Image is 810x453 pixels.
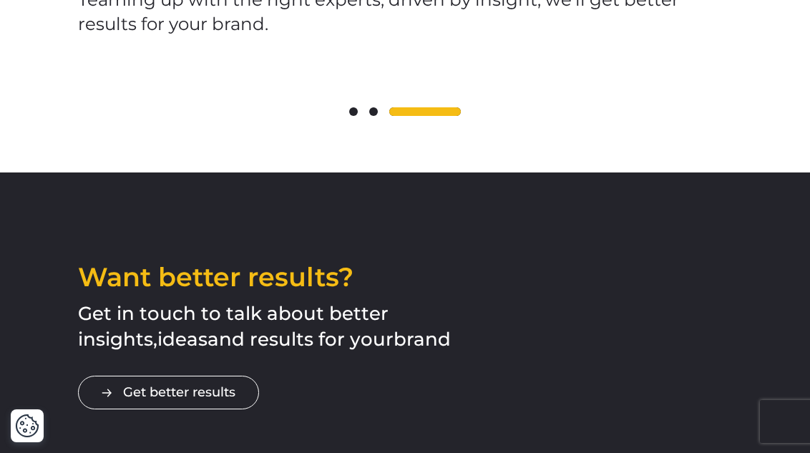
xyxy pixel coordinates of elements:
[78,376,259,409] a: Get better results
[15,414,39,438] button: Cookie Settings
[394,328,451,351] span: brand
[208,328,394,351] span: and results for your
[78,302,389,351] span: Get in touch to talk about better insights,
[157,328,198,351] span: idea
[198,328,208,351] span: s
[15,414,39,438] img: Revisit consent button
[78,264,529,291] h2: Want better results?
